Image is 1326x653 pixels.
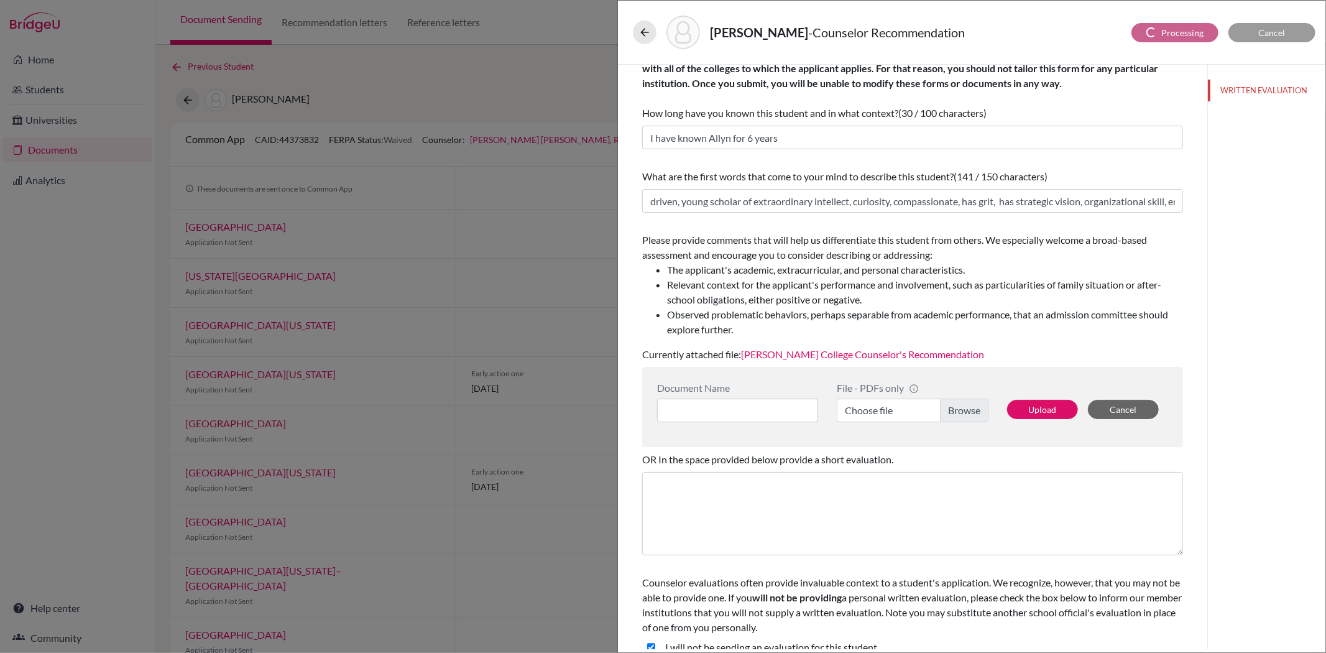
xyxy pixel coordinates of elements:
span: What are the first words that come to your mind to describe this student? [642,170,954,182]
span: - Counselor Recommendation [808,25,965,40]
strong: [PERSON_NAME] [710,25,808,40]
li: Observed problematic behaviors, perhaps separable from academic performance, that an admission co... [667,307,1183,337]
span: Counselor evaluations often provide invaluable context to a student's application. We recognize, ... [642,577,1182,633]
button: Cancel [1088,400,1159,419]
a: [PERSON_NAME] College Counselor's Recommendation [741,348,984,360]
div: Document Name [657,382,818,394]
span: (141 / 150 characters) [954,170,1047,182]
div: File - PDFs only [837,382,988,394]
span: How long have you known this student and in what context? [642,47,1169,119]
span: Please provide comments that will help us differentiate this student from others. We especially w... [642,234,1183,337]
button: WRITTEN EVALUATION [1208,80,1325,101]
div: Currently attached file: [642,228,1183,367]
span: OR In the space provided below provide a short evaluation. [642,453,893,465]
span: info [909,384,919,394]
li: The applicant's academic, extracurricular, and personal characteristics. [667,262,1183,277]
li: Relevant context for the applicant's performance and involvement, such as particularities of fami... [667,277,1183,307]
b: will not be providing [752,591,842,603]
button: Upload [1007,400,1078,419]
b: You can submit this form only one time for this applicant. Your responses and all accompanying do... [642,47,1169,89]
span: (30 / 100 characters) [898,107,987,119]
label: Choose file [837,399,988,422]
